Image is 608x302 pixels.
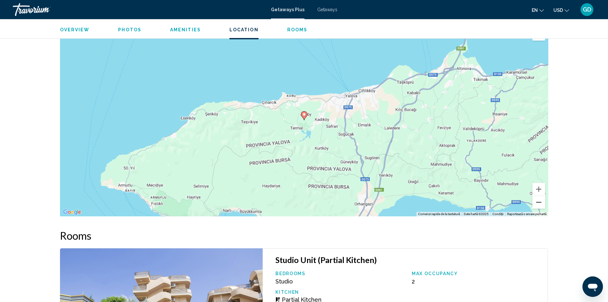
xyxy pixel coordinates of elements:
[583,6,591,13] span: GD
[60,27,90,32] span: Overview
[579,3,595,16] button: User Menu
[118,27,141,33] button: Photos
[287,27,308,33] button: Rooms
[532,8,538,13] span: en
[118,27,141,32] span: Photos
[532,183,545,196] button: Mărește
[271,7,304,12] a: Getaways Plus
[60,27,90,33] button: Overview
[62,208,83,216] img: Google
[553,8,563,13] span: USD
[412,278,415,285] span: 2
[170,27,201,32] span: Amenities
[412,271,542,276] p: Max Occupancy
[13,3,265,16] a: Travorium
[317,7,337,12] a: Getaways
[275,271,405,276] p: Bedrooms
[464,212,489,216] span: Date hartă ©2025
[275,255,541,265] h3: Studio Unit (Partial Kitchen)
[170,27,201,33] button: Amenities
[229,27,259,32] span: Location
[275,278,293,285] span: Studio
[287,27,308,32] span: Rooms
[492,212,503,216] a: Condiții (se deschide într-o filă nouă)
[532,196,545,209] button: Micșorează
[229,27,259,33] button: Location
[62,208,83,216] a: Deschide această zonă în Google Maps (în fereastră nouă)
[418,212,460,216] button: Comenzi rapide de la tastatură
[553,5,569,15] button: Change currency
[60,229,548,242] h2: Rooms
[507,212,546,216] a: Raportează o eroare pe hartă
[582,276,603,297] iframe: Buton lansare fereastră mesagerie
[275,290,405,295] p: Kitchen
[532,5,544,15] button: Change language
